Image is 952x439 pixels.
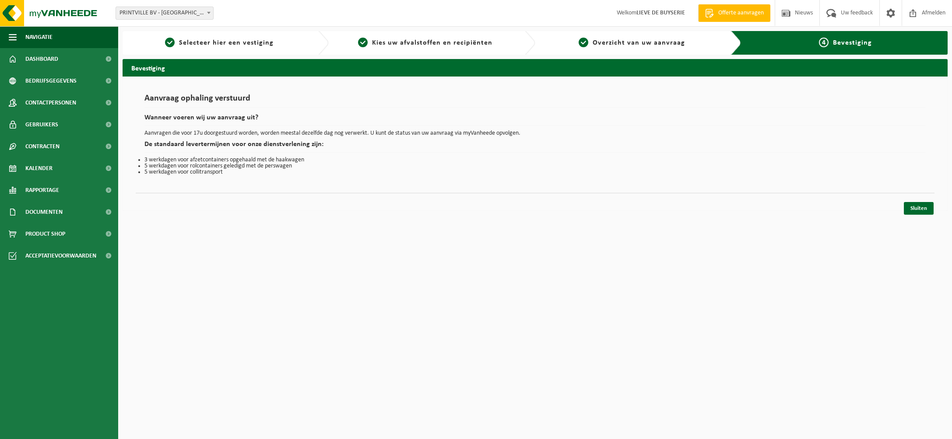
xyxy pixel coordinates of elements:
[636,10,685,16] strong: LIEVE DE BUYSERIE
[333,38,517,48] a: 2Kies uw afvalstoffen en recipiënten
[116,7,213,19] span: PRINTVILLE BV - DESTELBERGEN
[358,38,368,47] span: 2
[593,39,685,46] span: Overzicht van uw aanvraag
[116,7,214,20] span: PRINTVILLE BV - DESTELBERGEN
[144,94,926,108] h1: Aanvraag ophaling verstuurd
[904,202,934,215] a: Sluiten
[25,48,58,70] span: Dashboard
[833,39,872,46] span: Bevestiging
[144,163,926,169] li: 5 werkdagen voor rolcontainers geledigd met de perswagen
[372,39,492,46] span: Kies uw afvalstoffen en recipiënten
[25,114,58,136] span: Gebruikers
[25,136,60,157] span: Contracten
[25,179,59,201] span: Rapportage
[144,169,926,175] li: 5 werkdagen voor collitransport
[25,92,76,114] span: Contactpersonen
[698,4,770,22] a: Offerte aanvragen
[25,245,96,267] span: Acceptatievoorwaarden
[25,157,53,179] span: Kalender
[144,157,926,163] li: 3 werkdagen voor afzetcontainers opgehaald met de haakwagen
[25,70,77,92] span: Bedrijfsgegevens
[819,38,829,47] span: 4
[127,38,311,48] a: 1Selecteer hier een vestiging
[540,38,724,48] a: 3Overzicht van uw aanvraag
[144,141,926,153] h2: De standaard levertermijnen voor onze dienstverlening zijn:
[165,38,175,47] span: 1
[144,114,926,126] h2: Wanneer voeren wij uw aanvraag uit?
[25,201,63,223] span: Documenten
[579,38,588,47] span: 3
[716,9,766,17] span: Offerte aanvragen
[144,130,926,136] p: Aanvragen die voor 17u doorgestuurd worden, worden meestal dezelfde dag nog verwerkt. U kunt de s...
[25,223,65,245] span: Product Shop
[25,26,53,48] span: Navigatie
[123,59,948,76] h2: Bevestiging
[179,39,274,46] span: Selecteer hier een vestiging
